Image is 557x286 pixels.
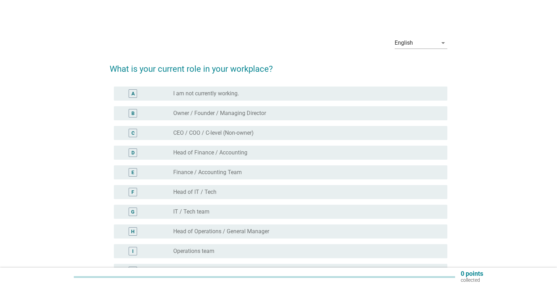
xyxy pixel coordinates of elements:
label: Owner / Founder / Managing Director [173,110,266,117]
label: Head of IT / Tech [173,189,216,196]
p: 0 points [461,271,483,277]
label: Operations team [173,248,214,255]
label: I am not currently working. [173,90,239,97]
label: Head of Finance / Accounting [173,149,247,156]
div: J [131,267,134,275]
div: H [131,228,135,235]
label: Finance / Accounting Team [173,169,242,176]
div: C [131,129,135,137]
label: CEO / COO / C-level (Non-owner) [173,129,254,136]
i: arrow_drop_down [439,39,447,47]
div: English [395,40,413,46]
h2: What is your current role in your workplace? [110,56,447,75]
div: D [131,149,135,157]
label: Head of Sales / Marketing [173,267,238,274]
label: Head of Operations / General Manager [173,228,269,235]
div: G [131,208,135,216]
div: I [132,248,134,255]
label: IT / Tech team [173,208,209,215]
div: B [131,110,135,117]
div: F [131,189,134,196]
div: A [131,90,135,97]
p: collected [461,277,483,283]
div: E [131,169,134,176]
